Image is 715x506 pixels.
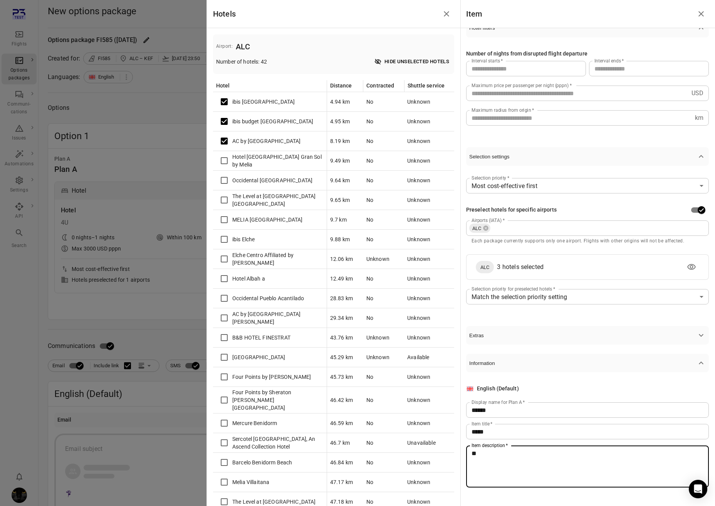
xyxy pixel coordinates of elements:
h1: Item [466,8,482,20]
div: Open Intercom Messenger [689,480,707,498]
div: Match the selection priority setting [466,289,709,304]
p: Each package currently supports only one airport. Flights with other origins will not be affected. [472,237,703,245]
div: AC by [GEOGRAPHIC_DATA] [216,133,324,149]
p: km [695,113,703,123]
div: Hotel Albah a [216,271,324,287]
div: ibis Elche [216,231,324,247]
label: Maximum radius from origin [472,107,534,113]
div: ibis budget [GEOGRAPHIC_DATA] [216,113,324,129]
div: Hotel filters [466,37,709,138]
p: USD [692,89,703,98]
label: Maximum price per passenger per night (pppn) [472,82,572,89]
span: View hotels [684,263,699,271]
div: The Level at [GEOGRAPHIC_DATA] [GEOGRAPHIC_DATA] [216,192,324,208]
button: Information [466,354,709,372]
div: 3 hotels selected [497,262,544,272]
span: ALC [476,264,494,271]
div: Hotel filters [466,166,709,317]
label: Selection priority [472,175,509,181]
div: Hotel filters [466,372,709,500]
div: Occidental Pueblo Acantilado [216,290,324,306]
span: Hotel filters [469,25,697,31]
div: English (Default) [477,385,519,393]
div: AC by [GEOGRAPHIC_DATA][PERSON_NAME] [216,310,324,326]
label: Display name for Plan A [472,399,525,405]
div: Elche Centro Affiliated by [PERSON_NAME] [216,251,324,267]
div: Number of nights from disrupted flight departure [466,50,587,58]
label: Interval starts [472,57,503,64]
div: Preselect hotels for specific airports [466,206,557,214]
label: Interval ends [594,57,624,64]
button: Extras [466,326,709,345]
span: Extras [469,333,697,338]
label: Item description [472,442,508,449]
div: Hotel [GEOGRAPHIC_DATA] Gran Sol by Melia [216,153,324,169]
span: Selection settings [469,154,697,160]
label: Selection priority for preselected hotels [472,286,555,292]
label: Airports (IATA) [472,217,505,224]
button: Hotel filters [466,19,709,37]
div: Occidental [GEOGRAPHIC_DATA] [216,172,324,188]
div: Most cost-effective first [466,178,709,193]
button: Close drawer [693,6,709,22]
span: ALC [469,225,484,232]
button: View hotels [684,259,699,275]
label: Item title [472,420,493,427]
button: Selection settings [466,147,709,166]
div: MELIA [GEOGRAPHIC_DATA] [216,212,324,228]
span: Information [469,360,697,366]
div: ALC [469,224,490,233]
